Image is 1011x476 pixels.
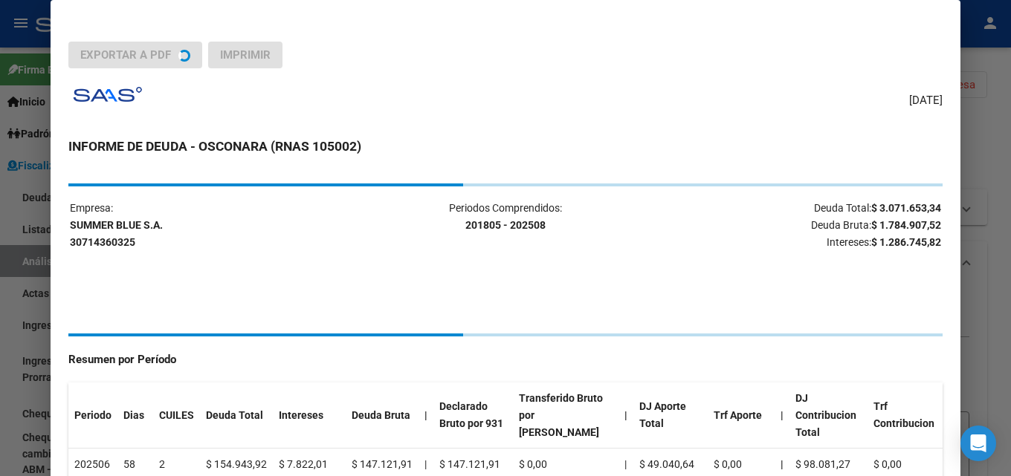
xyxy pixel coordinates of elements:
button: Imprimir [208,42,282,68]
th: Intereses [273,382,346,449]
th: CUILES [153,382,200,449]
button: Exportar a PDF [68,42,202,68]
span: Imprimir [220,48,271,62]
th: Transferido Bruto por [PERSON_NAME] [513,382,618,449]
th: | [419,382,433,449]
th: Dias [117,382,153,449]
span: [DATE] [909,92,943,109]
strong: SUMMER BLUE S.A. 30714360325 [70,219,163,248]
th: Trf Contribucion [868,382,943,449]
div: Open Intercom Messenger [960,426,996,461]
p: Empresa: [70,200,359,250]
h4: Resumen por Período [68,351,943,368]
th: Declarado Bruto por 931 [433,382,513,449]
h3: INFORME DE DEUDA - OSCONARA (RNAS 105002) [68,137,943,156]
th: Deuda Bruta [346,382,419,449]
strong: $ 1.286.745,82 [871,236,941,248]
strong: $ 1.784.907,52 [871,219,941,231]
th: Periodo [68,382,117,449]
p: Deuda Total: Deuda Bruta: Intereses: [652,200,941,250]
th: DJ Contribucion Total [789,382,868,449]
th: DJ Aporte Total [633,382,708,449]
p: Periodos Comprendidos: [361,200,650,234]
th: Trf Aporte [708,382,775,449]
strong: $ 3.071.653,34 [871,202,941,214]
th: | [618,382,633,449]
th: | [775,382,789,449]
span: Exportar a PDF [80,48,171,62]
th: Deuda Total [200,382,273,449]
strong: 201805 - 202508 [465,219,546,231]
